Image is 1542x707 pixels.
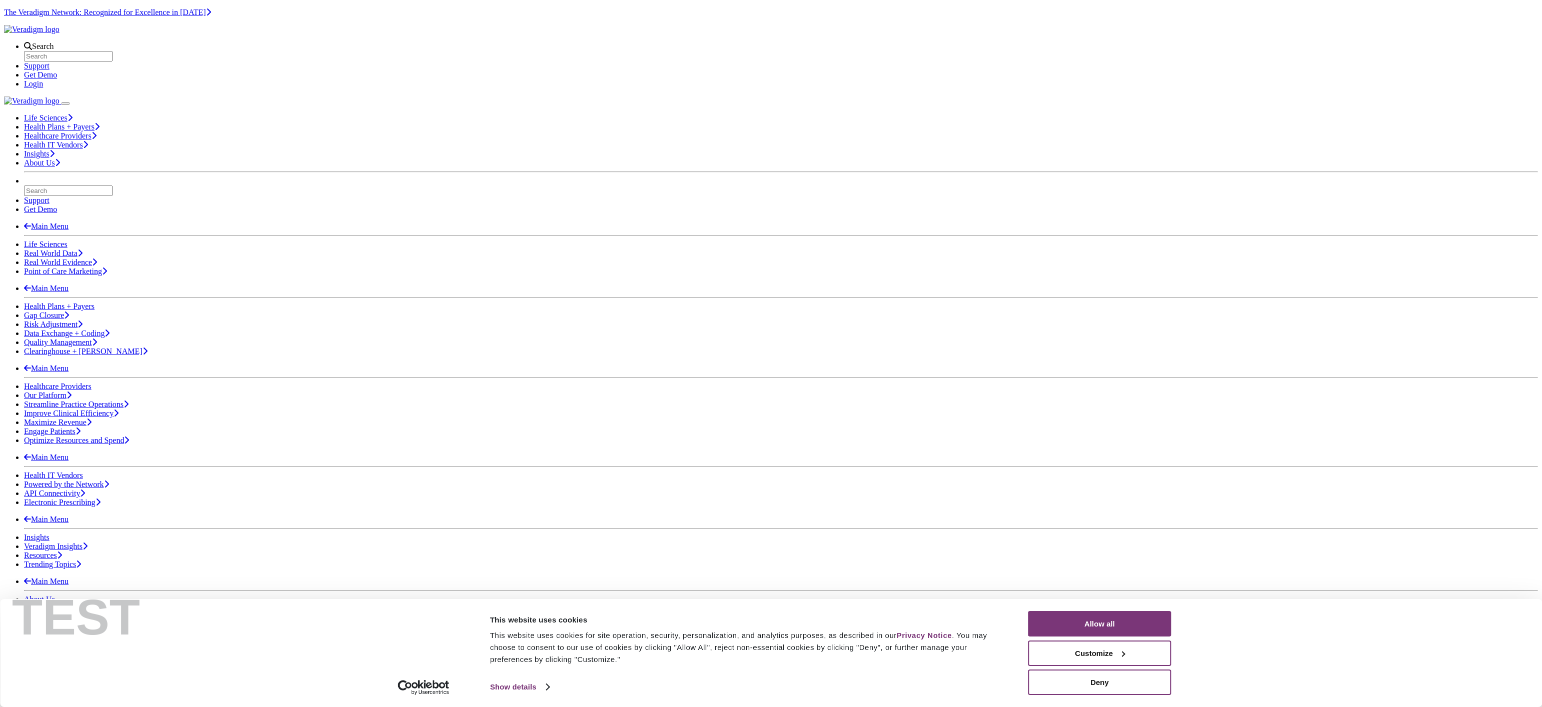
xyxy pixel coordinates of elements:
a: Main Menu [24,577,69,585]
button: Deny [1028,669,1171,695]
button: Customize [1028,640,1171,666]
a: Insights [24,149,55,158]
a: Life Sciences [24,113,73,122]
a: Streamline Practice Operations [24,400,129,408]
a: Improve Clinical Efficiency [24,409,119,417]
a: Support [24,61,50,70]
a: Powered by the Network [24,480,109,488]
a: Get Demo [24,205,57,213]
a: Health Plans + Payers [24,122,100,131]
img: Veradigm logo [4,96,60,105]
a: Main Menu [24,284,69,292]
a: Gap Closure [24,311,69,319]
a: Our Platform [24,391,72,399]
a: Data Exchange + Coding [24,329,110,337]
a: The Veradigm Network: Recognized for Excellence in [DATE]Learn More [4,8,211,16]
img: Veradigm logo [4,25,60,34]
button: Toggle Navigation Menu [62,102,70,105]
a: About Us [24,158,60,167]
a: Main Menu [24,222,69,230]
a: Veradigm logo [4,96,62,105]
a: Login [24,79,43,88]
input: Search [24,51,113,61]
a: Usercentrics Cookiebot - opens in a new window [380,680,467,695]
a: Health IT Vendors [24,471,83,479]
a: Insights [24,533,50,541]
a: Life Sciences [24,240,68,248]
a: Trending Topics [24,560,81,568]
a: Health IT Vendors [24,140,88,149]
a: Resources [24,551,62,559]
span: Learn More [206,8,211,16]
iframe: Drift Chat Widget [1350,645,1530,695]
a: Healthcare Providers [24,131,97,140]
a: Get Demo [24,70,57,79]
a: Health Plans + Payers [24,302,95,310]
a: Real World Data [24,249,83,257]
a: Quality Management [24,338,97,346]
a: Electronic Prescribing [24,498,101,506]
a: About Us [24,595,55,603]
a: Real World Evidence [24,258,97,266]
section: Covid alert [4,8,1538,17]
a: Engage Patients [24,427,81,435]
a: Main Menu [24,364,69,372]
input: Search [24,185,113,196]
a: Privacy Notice [897,631,952,639]
a: Veradigm Insights [24,542,88,550]
a: Optimize Resources and Spend [24,436,129,444]
a: Support [24,196,50,204]
a: Search [24,42,54,50]
a: API Connectivity [24,489,85,497]
a: Maximize Revenue [24,418,92,426]
a: Clearinghouse + [PERSON_NAME] [24,347,148,355]
div: This website uses cookies [490,614,1006,626]
a: Show details [490,679,549,694]
a: Main Menu [24,453,69,461]
button: Allow all [1028,611,1171,636]
a: Point of Care Marketing [24,267,107,275]
a: Risk Adjustment [24,320,83,328]
div: This website uses cookies for site operation, security, personalization, and analytics purposes, ... [490,629,1006,665]
a: Main Menu [24,515,69,523]
a: Healthcare Providers [24,382,92,390]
